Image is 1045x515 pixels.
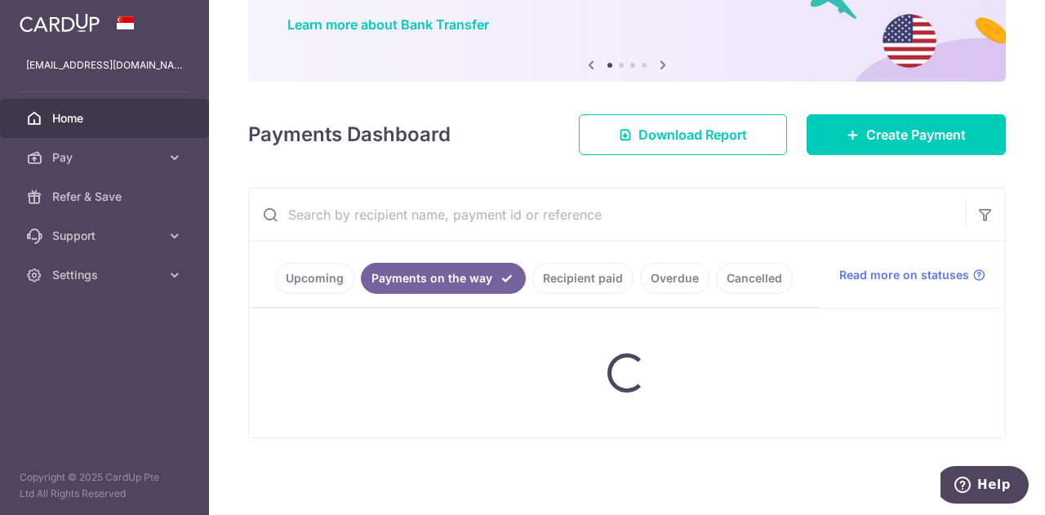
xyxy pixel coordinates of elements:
[361,263,526,294] a: Payments on the way
[866,125,966,144] span: Create Payment
[26,57,183,73] p: [EMAIL_ADDRESS][DOMAIN_NAME]
[807,114,1006,155] a: Create Payment
[839,267,969,283] span: Read more on statuses
[248,120,451,149] h4: Payments Dashboard
[638,125,747,144] span: Download Report
[52,228,160,244] span: Support
[287,16,489,33] a: Learn more about Bank Transfer
[249,189,966,241] input: Search by recipient name, payment id or reference
[52,189,160,205] span: Refer & Save
[940,466,1029,507] iframe: Opens a widget where you can find more information
[52,267,160,283] span: Settings
[839,267,985,283] a: Read more on statuses
[20,13,100,33] img: CardUp
[52,110,160,127] span: Home
[579,114,787,155] a: Download Report
[52,149,160,166] span: Pay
